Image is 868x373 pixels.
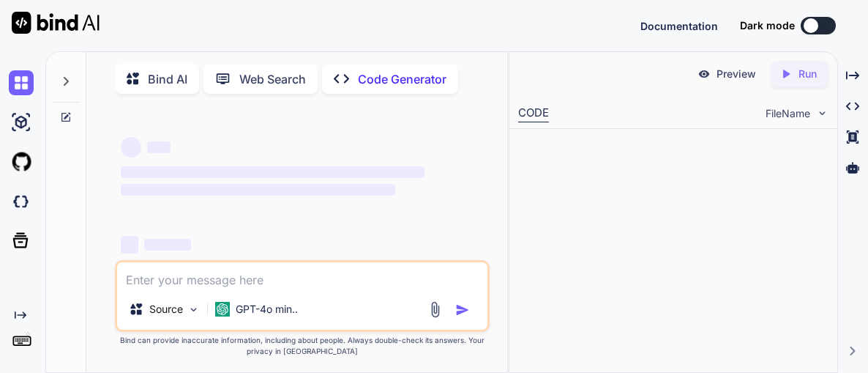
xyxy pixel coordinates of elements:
p: Preview [717,67,756,81]
img: preview [697,67,711,81]
p: Bind can provide inaccurate information, including about people. Always double-check its answers.... [115,335,490,357]
p: Bind AI [148,70,187,88]
img: chevron down [816,107,828,119]
img: darkCloudIdeIcon [9,189,34,214]
img: attachment [427,301,444,318]
button: Documentation [640,18,718,34]
p: Source [149,302,183,317]
div: CODE [518,105,549,122]
img: githubLight [9,149,34,174]
img: Bind AI [12,12,100,34]
p: Web Search [239,70,306,88]
p: Run [798,67,817,81]
span: ‌ [147,141,171,153]
img: icon [455,303,470,317]
img: ai-studio [9,110,34,135]
span: ‌ [121,137,141,158]
img: Pick Models [187,303,200,316]
p: Code Generator [358,70,446,88]
span: ‌ [121,184,395,196]
span: Dark mode [740,18,795,33]
span: Documentation [640,20,718,32]
span: ‌ [121,166,424,178]
img: GPT-4o mini [215,302,230,317]
p: GPT-4o min.. [236,302,298,317]
span: ‌ [144,239,191,251]
img: chat [9,70,34,95]
span: ‌ [121,236,138,254]
span: FileName [766,106,810,121]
